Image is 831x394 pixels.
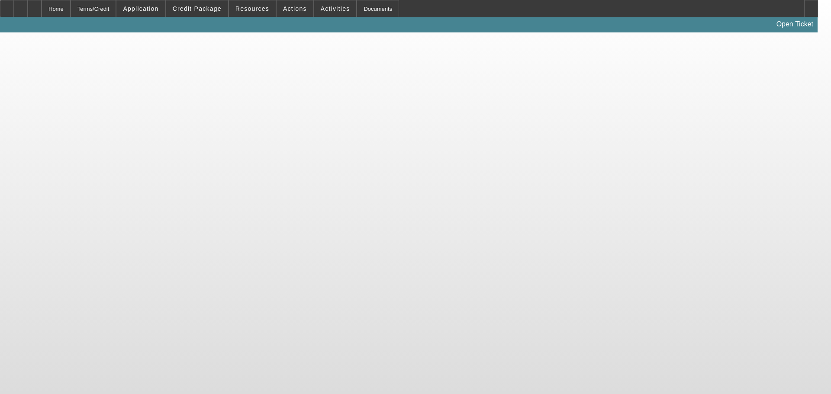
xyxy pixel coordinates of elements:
a: Open Ticket [773,17,817,32]
button: Credit Package [166,0,228,17]
button: Application [116,0,165,17]
span: Resources [235,5,269,12]
span: Activities [321,5,350,12]
button: Resources [229,0,276,17]
span: Credit Package [173,5,222,12]
button: Actions [277,0,313,17]
span: Actions [283,5,307,12]
button: Activities [314,0,357,17]
span: Application [123,5,158,12]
